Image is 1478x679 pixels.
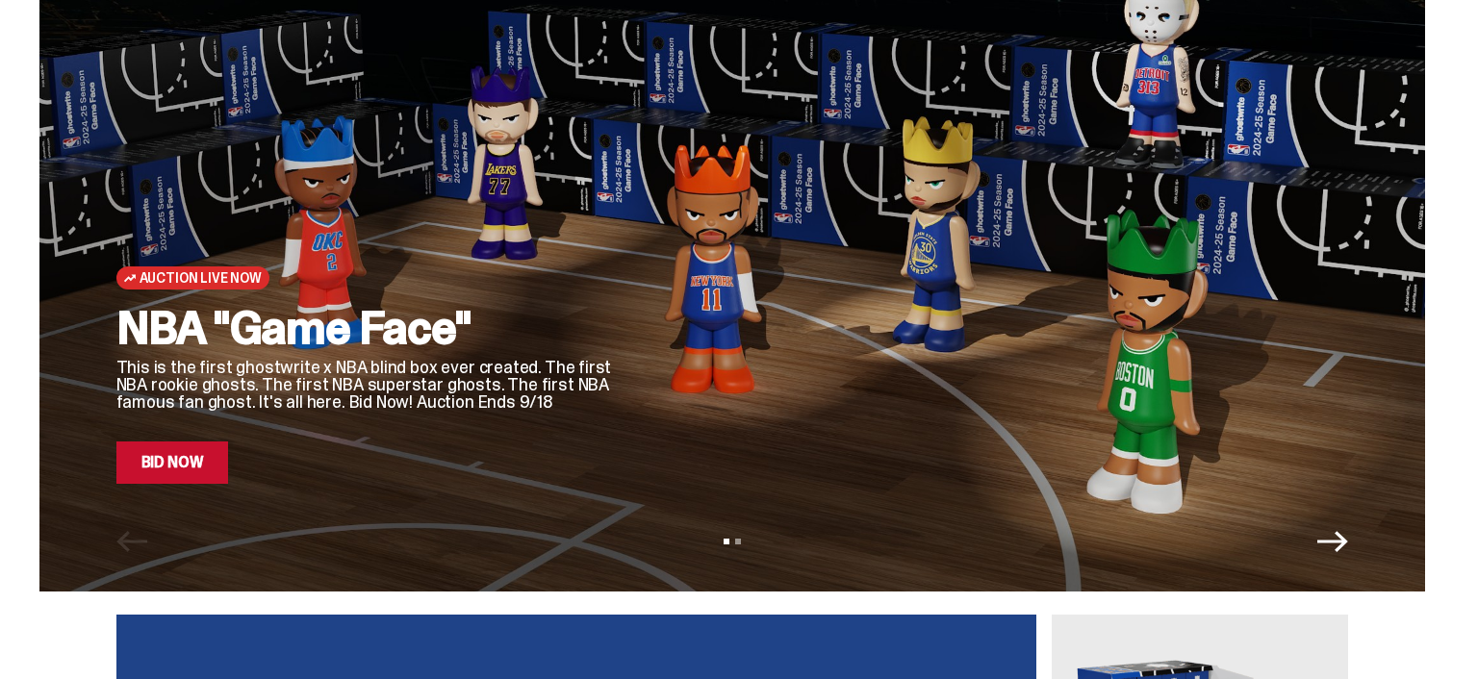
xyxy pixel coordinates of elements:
button: Next [1317,526,1348,557]
span: Auction Live Now [140,270,262,286]
p: This is the first ghostwrite x NBA blind box ever created. The first NBA rookie ghosts. The first... [116,359,617,411]
button: View slide 2 [735,539,741,544]
a: Bid Now [116,441,229,484]
h2: NBA "Game Face" [116,305,617,351]
button: View slide 1 [724,539,729,544]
